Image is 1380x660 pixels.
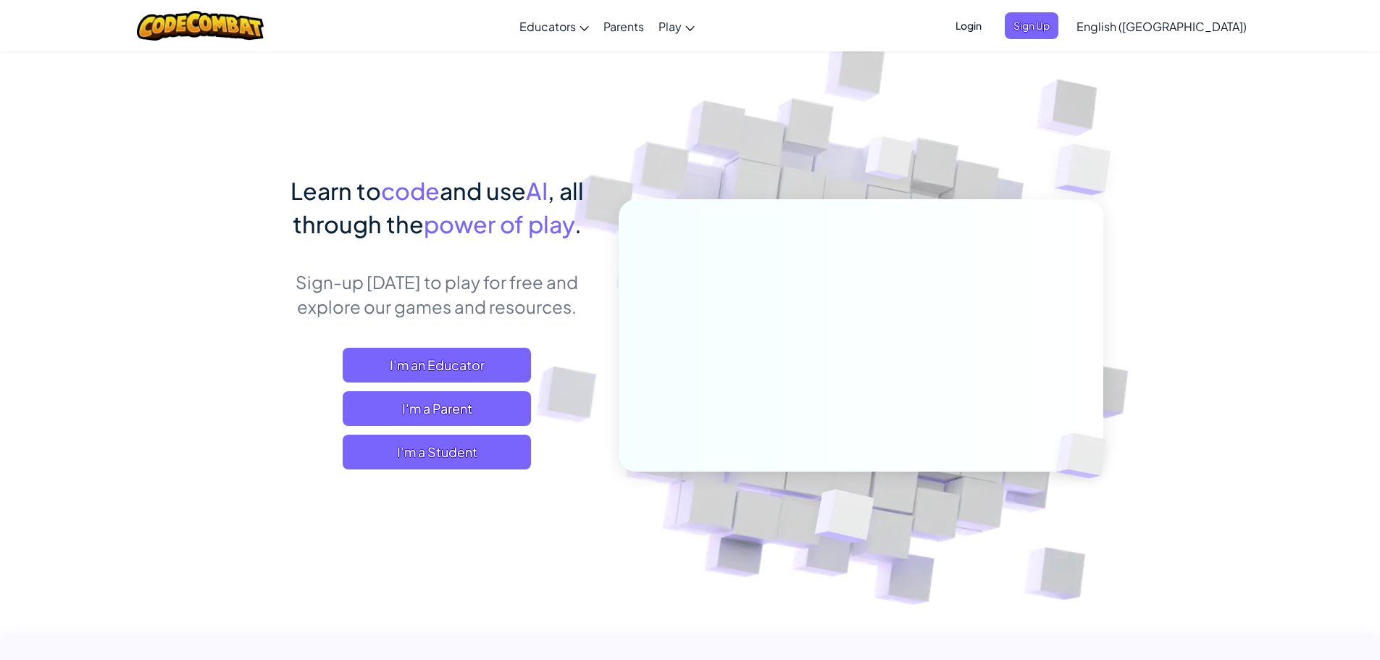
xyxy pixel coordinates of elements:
[1076,19,1247,34] span: English ([GEOGRAPHIC_DATA])
[574,209,582,238] span: .
[343,391,531,426] a: I'm a Parent
[658,19,682,34] span: Play
[381,176,440,205] span: code
[596,7,651,46] a: Parents
[837,108,942,216] img: Overlap cubes
[1032,403,1140,509] img: Overlap cubes
[1069,7,1254,46] a: English ([GEOGRAPHIC_DATA])
[1026,109,1151,231] img: Overlap cubes
[779,459,908,579] img: Overlap cubes
[440,176,526,205] span: and use
[1005,12,1058,39] button: Sign Up
[290,176,381,205] span: Learn to
[343,348,531,383] a: I'm an Educator
[651,7,702,46] a: Play
[512,7,596,46] a: Educators
[277,270,597,319] p: Sign-up [DATE] to play for free and explore our games and resources.
[424,209,574,238] span: power of play
[526,176,548,205] span: AI
[343,435,531,469] button: I'm a Student
[519,19,576,34] span: Educators
[137,11,264,41] img: CodeCombat logo
[947,12,990,39] button: Login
